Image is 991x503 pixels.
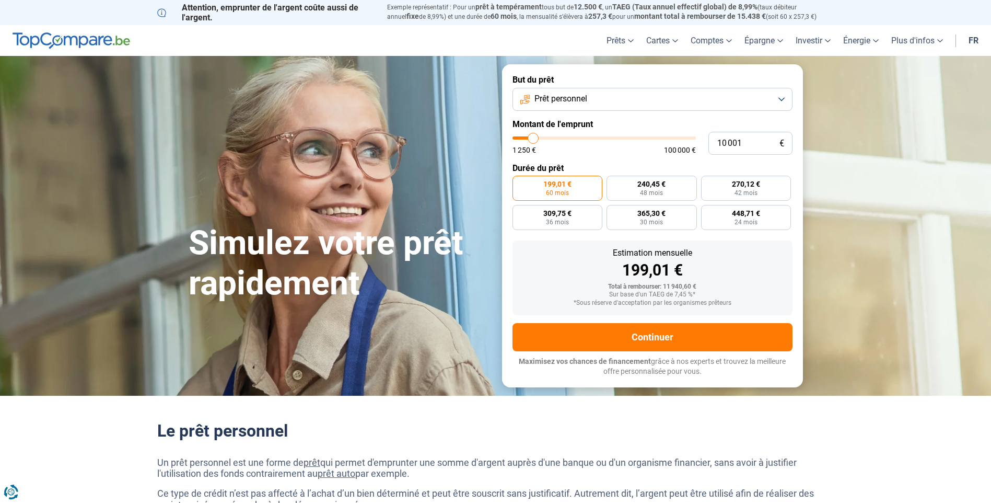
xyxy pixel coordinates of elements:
[734,219,757,225] span: 24 mois
[543,210,572,217] span: 309,75 €
[612,3,757,11] span: TAEG (Taux annuel effectif global) de 8,99%
[521,300,784,307] div: *Sous réserve d'acceptation par les organismes prêteurs
[640,25,684,56] a: Cartes
[157,3,375,22] p: Attention, emprunter de l'argent coûte aussi de l'argent.
[588,12,612,20] span: 257,3 €
[491,12,517,20] span: 60 mois
[574,3,602,11] span: 12.500 €
[406,12,419,20] span: fixe
[304,457,320,468] a: prêt
[640,219,663,225] span: 30 mois
[512,323,792,351] button: Continuer
[637,210,666,217] span: 365,30 €
[543,180,572,188] span: 199,01 €
[512,119,792,129] label: Montant de l'emprunt
[837,25,885,56] a: Énergie
[521,262,784,278] div: 199,01 €
[664,146,696,154] span: 100 000 €
[732,180,760,188] span: 270,12 €
[512,88,792,111] button: Prêt personnel
[475,3,542,11] span: prêt à tempérament
[521,291,784,299] div: Sur base d'un TAEG de 7,45 %*
[521,249,784,257] div: Estimation mensuelle
[157,421,834,441] h2: Le prêt personnel
[534,93,587,105] span: Prêt personnel
[189,223,489,304] h1: Simulez votre prêt rapidement
[157,457,834,479] p: Un prêt personnel est une forme de qui permet d'emprunter une somme d'argent auprès d'une banque ...
[684,25,738,56] a: Comptes
[512,75,792,85] label: But du prêt
[546,190,569,196] span: 60 mois
[521,283,784,291] div: Total à rembourser: 11 940,60 €
[637,180,666,188] span: 240,45 €
[318,468,355,479] a: prêt auto
[738,25,789,56] a: Épargne
[734,190,757,196] span: 42 mois
[885,25,949,56] a: Plus d'infos
[732,210,760,217] span: 448,71 €
[13,32,130,49] img: TopCompare
[387,3,834,21] p: Exemple représentatif : Pour un tous but de , un (taux débiteur annuel de 8,99%) et une durée de ...
[779,139,784,148] span: €
[634,12,766,20] span: montant total à rembourser de 15.438 €
[512,163,792,173] label: Durée du prêt
[962,25,985,56] a: fr
[640,190,663,196] span: 48 mois
[789,25,837,56] a: Investir
[546,219,569,225] span: 36 mois
[512,146,536,154] span: 1 250 €
[600,25,640,56] a: Prêts
[519,357,651,365] span: Maximisez vos chances de financement
[512,357,792,377] p: grâce à nos experts et trouvez la meilleure offre personnalisée pour vous.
